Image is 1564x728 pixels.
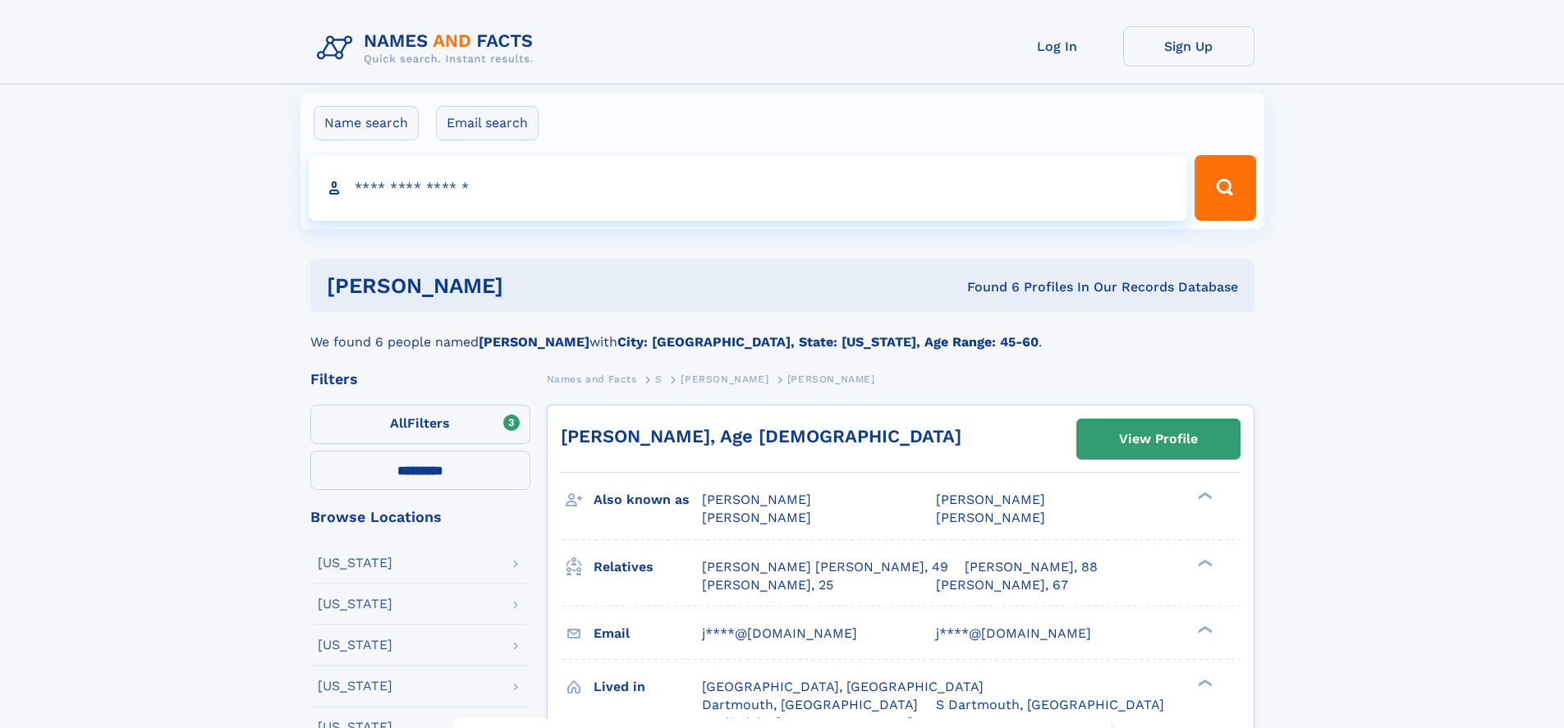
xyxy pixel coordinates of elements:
[702,558,948,576] a: [PERSON_NAME] [PERSON_NAME], 49
[327,276,736,296] h1: [PERSON_NAME]
[310,26,547,71] img: Logo Names and Facts
[547,369,637,389] a: Names and Facts
[702,510,811,525] span: [PERSON_NAME]
[318,556,392,570] div: [US_STATE]
[310,313,1254,352] div: We found 6 people named with .
[702,492,811,507] span: [PERSON_NAME]
[314,106,419,140] label: Name search
[310,405,530,444] label: Filters
[594,620,702,648] h3: Email
[787,373,875,385] span: [PERSON_NAME]
[936,510,1045,525] span: [PERSON_NAME]
[1077,419,1240,459] a: View Profile
[436,106,539,140] label: Email search
[702,576,833,594] a: [PERSON_NAME], 25
[965,558,1098,576] a: [PERSON_NAME], 88
[1123,26,1254,66] a: Sign Up
[681,369,768,389] a: [PERSON_NAME]
[1194,624,1213,634] div: ❯
[310,510,530,524] div: Browse Locations
[1194,557,1213,568] div: ❯
[936,697,1164,712] span: S Dartmouth, [GEOGRAPHIC_DATA]
[390,415,407,431] span: All
[936,492,1045,507] span: [PERSON_NAME]
[1194,491,1213,501] div: ❯
[318,680,392,693] div: [US_STATE]
[1195,155,1255,221] button: Search Button
[594,673,702,701] h3: Lived in
[479,334,589,350] b: [PERSON_NAME]
[594,486,702,514] h3: Also known as
[655,373,663,385] span: S
[702,697,918,712] span: Dartmouth, [GEOGRAPHIC_DATA]
[1119,420,1198,458] div: View Profile
[681,373,768,385] span: [PERSON_NAME]
[702,679,984,694] span: [GEOGRAPHIC_DATA], [GEOGRAPHIC_DATA]
[318,639,392,652] div: [US_STATE]
[309,155,1188,221] input: search input
[318,598,392,611] div: [US_STATE]
[992,26,1123,66] a: Log In
[936,576,1068,594] a: [PERSON_NAME], 67
[655,369,663,389] a: S
[617,334,1039,350] b: City: [GEOGRAPHIC_DATA], State: [US_STATE], Age Range: 45-60
[1194,677,1213,688] div: ❯
[735,278,1238,296] div: Found 6 Profiles In Our Records Database
[561,426,961,446] a: [PERSON_NAME], Age [DEMOGRAPHIC_DATA]
[594,553,702,581] h3: Relatives
[310,372,530,387] div: Filters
